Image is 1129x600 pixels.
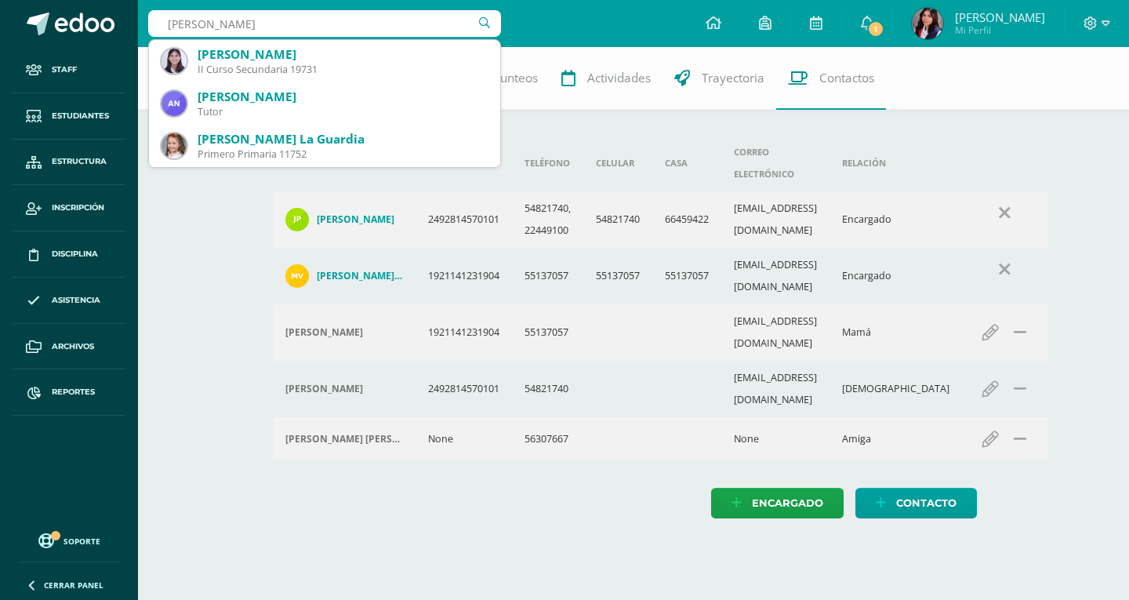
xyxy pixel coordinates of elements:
[512,417,583,460] td: 56307667
[830,361,962,417] td: [DEMOGRAPHIC_DATA]
[44,580,103,591] span: Cerrar panel
[13,324,125,370] a: Archivos
[13,47,125,93] a: Staff
[721,191,830,248] td: [EMAIL_ADDRESS][DOMAIN_NAME]
[19,529,119,551] a: Soporte
[512,248,583,304] td: 55137057
[663,47,776,110] a: Trayectoria
[819,70,874,86] span: Contactos
[52,294,100,307] span: Asistencia
[652,248,721,304] td: 55137057
[52,64,77,76] span: Staff
[776,47,886,110] a: Contactos
[416,191,512,248] td: 2492814570101
[583,191,652,248] td: 54821740
[52,155,107,168] span: Estructura
[830,135,962,191] th: Relación
[52,340,94,353] span: Archivos
[317,213,394,226] h4: [PERSON_NAME]
[587,70,651,86] span: Actividades
[550,47,663,110] a: Actividades
[198,63,488,76] div: II Curso Secundaria 19731
[285,383,403,395] div: Juan Piloña
[721,361,830,417] td: [EMAIL_ADDRESS][DOMAIN_NAME]
[416,304,512,361] td: 1921141231904
[493,70,538,86] span: Punteos
[855,488,977,518] a: Contacto
[198,131,488,147] div: [PERSON_NAME] La Guardia
[652,191,721,248] td: 66459422
[867,20,884,38] span: 1
[64,536,100,547] span: Soporte
[721,248,830,304] td: [EMAIL_ADDRESS][DOMAIN_NAME]
[198,89,488,105] div: [PERSON_NAME]
[721,417,830,460] td: None
[896,489,957,518] span: Contacto
[830,191,962,248] td: Encargado
[583,135,652,191] th: Celular
[285,208,403,231] a: [PERSON_NAME]
[285,433,403,445] div: Maria Rene La Guardia de Bobadilla
[830,417,962,460] td: Amiga
[285,326,403,339] div: Alejandra Vargas Alvarez
[52,248,98,260] span: Disciplina
[285,383,363,395] h4: [PERSON_NAME]
[198,46,488,63] div: [PERSON_NAME]
[52,110,109,122] span: Estudiantes
[512,191,583,248] td: 54821740, 22449100
[162,91,187,116] img: b21fcde245ec40ff4b99a31b6f2147a9.png
[13,93,125,140] a: Estudiantes
[285,264,309,288] img: 9cb5beba76c96f0bc49f6cafb6c20c19.png
[198,105,488,118] div: Tutor
[830,304,962,361] td: Mamá
[912,8,943,39] img: 331a885a7a06450cabc094b6be9ba622.png
[512,304,583,361] td: 55137057
[702,70,764,86] span: Trayectoria
[416,248,512,304] td: 1921141231904
[416,417,512,460] td: None
[721,135,830,191] th: Correo electrónico
[285,326,363,339] h4: [PERSON_NAME]
[285,433,403,445] h4: [PERSON_NAME] [PERSON_NAME]
[52,202,104,214] span: Inscripción
[198,147,488,161] div: Primero Primaria 11752
[317,270,403,282] h4: [PERSON_NAME] [PERSON_NAME]
[13,185,125,231] a: Inscripción
[13,231,125,278] a: Disciplina
[721,304,830,361] td: [EMAIL_ADDRESS][DOMAIN_NAME]
[13,369,125,416] a: Reportes
[583,248,652,304] td: 55137057
[285,208,309,231] img: cda8e8ab6ec173c60cc687d4366f14bd.png
[148,10,501,37] input: Busca un usuario...
[162,133,187,158] img: 30489def6c0d72a86983dbe48d015fb4.png
[13,140,125,186] a: Estructura
[162,49,187,74] img: 9a5f561183acc98906b744bf4cf9b418.png
[13,278,125,324] a: Asistencia
[512,361,583,417] td: 54821740
[955,24,1045,37] span: Mi Perfil
[52,386,95,398] span: Reportes
[512,135,583,191] th: Teléfono
[955,9,1045,25] span: [PERSON_NAME]
[285,264,403,288] a: [PERSON_NAME] [PERSON_NAME]
[830,248,962,304] td: Encargado
[752,489,823,518] span: Encargado
[652,135,721,191] th: Casa
[416,361,512,417] td: 2492814570101
[711,488,844,518] a: Encargado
